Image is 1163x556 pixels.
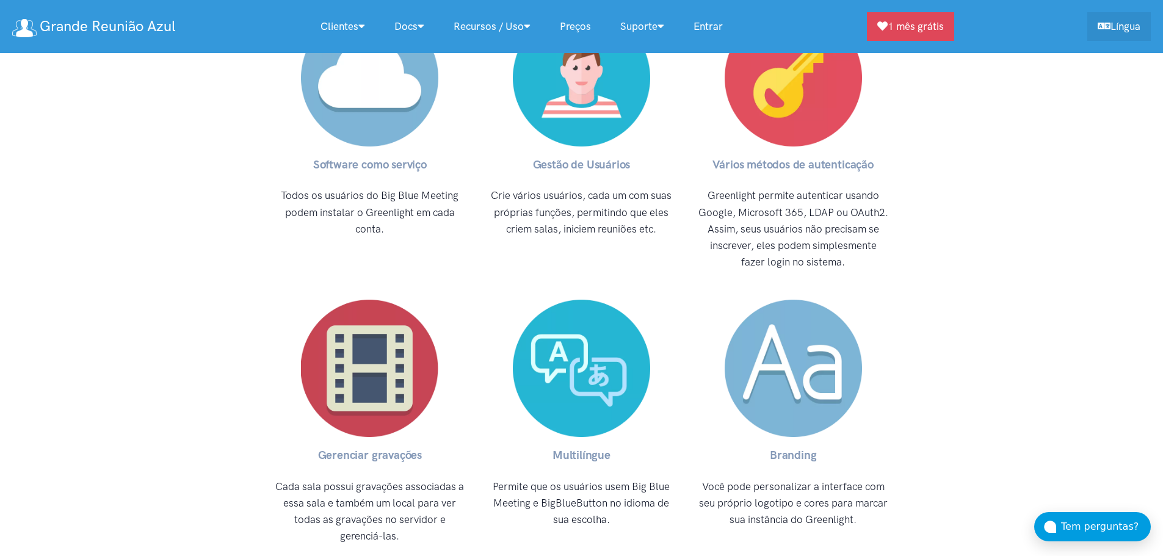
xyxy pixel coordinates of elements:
a: Recursos / Uso [439,13,545,40]
img: Software como serviço [301,9,438,146]
p: Crie vários usuários, cada um com suas próprias funções, permitindo que eles criem salas, iniciem... [485,187,678,237]
button: Tem perguntas? [1034,512,1151,541]
strong: Gerenciar gravações [318,448,422,462]
img: logotipo [12,19,37,37]
p: Você pode personalizar a interface com seu próprio logotipo e cores para marcar sua instância do ... [697,478,889,529]
a: Clientes [306,13,380,40]
img: Gerenciar gravações [301,300,438,437]
p: Cada sala possui gravações associadas a essa sala e também um local para ver todas as gravações n... [274,478,466,545]
strong: Multilíngue [553,448,610,462]
a: Língua [1087,12,1151,41]
img: Branding [725,300,862,437]
p: Todos os usuários do Big Blue Meeting podem instalar o Greenlight em cada conta. [274,187,466,237]
a: Preços [545,13,606,40]
div: Tem perguntas? [1061,519,1151,535]
a: 1 mês grátis [867,12,954,41]
strong: Gestão de Usuários [533,157,631,171]
img: Multilíngue [513,300,650,437]
img: Vários métodos de autenticação [725,9,862,146]
a: Docs [380,13,439,40]
strong: Software como serviço [313,157,427,171]
a: Entrar [679,13,737,40]
img: Gestão de Usuários [513,9,650,146]
p: Permite que os usuários usem Big Blue Meeting e BigBlueButton no idioma de sua escolha. [485,478,678,529]
strong: Branding [770,448,816,462]
a: Suporte [606,13,679,40]
strong: Vários métodos de autenticação [712,157,873,171]
p: Greenlight permite autenticar usando Google, Microsoft 365, LDAP ou OAuth2. Assim, seus usuários ... [697,187,889,270]
a: Grande Reunião Azul [12,13,176,40]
